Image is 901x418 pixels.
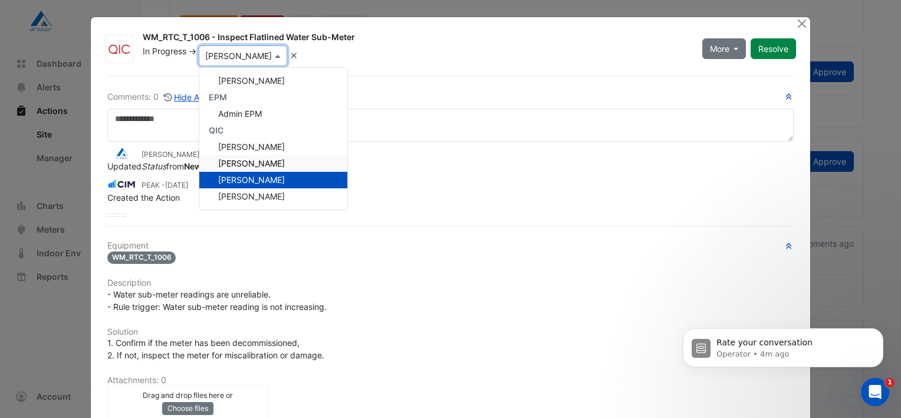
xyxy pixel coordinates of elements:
button: Send a message… [202,323,221,342]
h6: Description [107,278,794,288]
div: Comments: 0 [107,90,224,104]
h1: CIM [74,6,91,15]
span: QIC [209,125,223,135]
h6: Solution [107,327,794,337]
img: Profile image for Liam [50,6,69,25]
button: Resolve [751,38,796,59]
span: - Water sub-meter readings are unreliable. - Rule trigger: Water sub-meter reading is not increas... [107,289,327,312]
button: go back [8,5,30,27]
button: Close [795,17,808,30]
span: Updated from to [107,161,256,171]
span: [PERSON_NAME] [218,158,285,168]
button: Emoji picker [37,328,47,337]
span: Created the Action [107,192,180,203]
button: Upload attachment [18,328,28,337]
textarea: Message… [10,303,226,323]
button: Choose files [162,402,213,415]
span: 1 [885,378,895,387]
div: WM_RTC_T_1006 - Inspect Flatlined Water Sub-Meter [143,31,688,45]
p: Under 30 minutes [83,15,152,27]
h6: Attachments: 0 [107,375,794,386]
h6: Equipment [107,241,794,251]
div: Close [207,5,228,26]
span: [PERSON_NAME] [218,142,285,152]
small: [PERSON_NAME] - [142,149,250,160]
span: In Progress [143,46,186,56]
button: Hide Activity [163,90,224,104]
iframe: Intercom live chat [861,378,889,406]
iframe: Intercom notifications message [665,303,901,386]
button: More [702,38,747,59]
div: Options List [199,68,347,210]
strong: New [184,161,202,171]
span: [PERSON_NAME] [218,175,285,185]
span: Admin EPM [218,109,262,119]
small: Drag and drop files here or [143,391,233,400]
button: Home [185,5,207,27]
span: EPM [209,92,227,102]
button: Gif picker [56,328,65,337]
span: [PERSON_NAME] [218,76,285,86]
span: More [710,43,729,55]
img: Profile image for Shafayet [34,6,52,25]
span: 1. Confirm if the meter has been decommissioned, 2. If not, inspect the meter for miscalibration ... [107,338,324,360]
span: 2025-10-02 10:51:12 [165,181,188,190]
span: WM_RTC_T_1006 [107,252,176,264]
button: Start recording [75,328,84,337]
img: Airmaster Australia [107,147,137,160]
span: [PERSON_NAME] [218,191,285,201]
small: PEAK - [142,180,188,191]
img: QIC [106,43,133,55]
em: Status [142,161,166,171]
span: -> [189,46,196,56]
img: CIM [107,178,137,191]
